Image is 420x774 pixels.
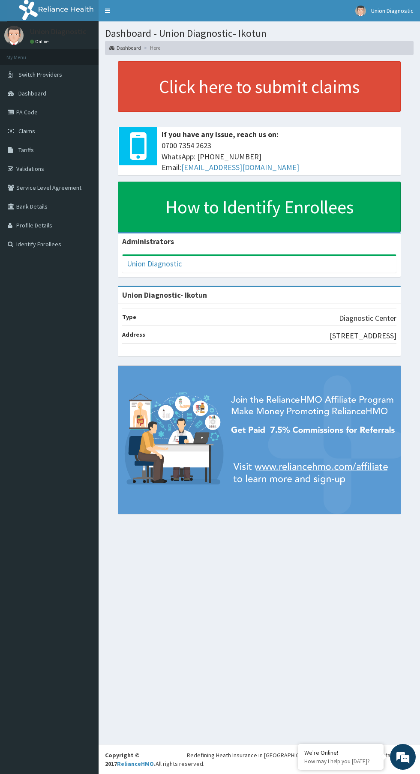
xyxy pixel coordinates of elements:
b: Administrators [122,236,174,246]
a: [EMAIL_ADDRESS][DOMAIN_NAME] [181,162,299,172]
a: Dashboard [109,44,141,51]
p: Union Diagnostic [30,28,87,36]
span: Tariffs [18,146,34,154]
a: How to Identify Enrollees [118,182,401,232]
span: Switch Providers [18,71,62,78]
div: Redefining Heath Insurance in [GEOGRAPHIC_DATA] using Telemedicine and Data Science! [187,751,414,759]
img: User Image [355,6,366,16]
p: Diagnostic Center [339,313,396,324]
div: We're Online! [304,749,377,756]
img: User Image [4,26,24,45]
span: Claims [18,127,35,135]
a: RelianceHMO [117,760,154,768]
p: How may I help you today? [304,758,377,765]
h1: Dashboard - Union Diagnostic- Ikotun [105,28,414,39]
span: Union Diagnostic [371,7,414,15]
img: provider-team-banner.png [118,366,401,514]
a: Click here to submit claims [118,61,401,112]
a: Online [30,39,51,45]
a: Union Diagnostic [127,259,182,269]
span: 0700 7354 2623 WhatsApp: [PHONE_NUMBER] Email: [162,140,396,173]
b: Address [122,331,145,338]
p: [STREET_ADDRESS] [330,330,396,341]
strong: Union Diagnostic- Ikotun [122,290,207,300]
b: Type [122,313,136,321]
li: Here [142,44,160,51]
strong: Copyright © 2017 . [105,751,156,768]
b: If you have any issue, reach us on: [162,129,279,139]
span: Dashboard [18,90,46,97]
